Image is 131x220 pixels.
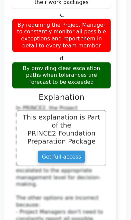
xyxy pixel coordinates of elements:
span: d. [60,55,65,61]
a: Get full access [38,151,85,163]
span: c. [60,12,65,18]
h3: Explanation [16,93,107,102]
div: By providing clear escalation paths when tolerances are forecast to be exceeded [12,62,111,89]
div: By requiring the Project Manager to constantly monitor all possible exceptions and report them in... [12,19,111,52]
